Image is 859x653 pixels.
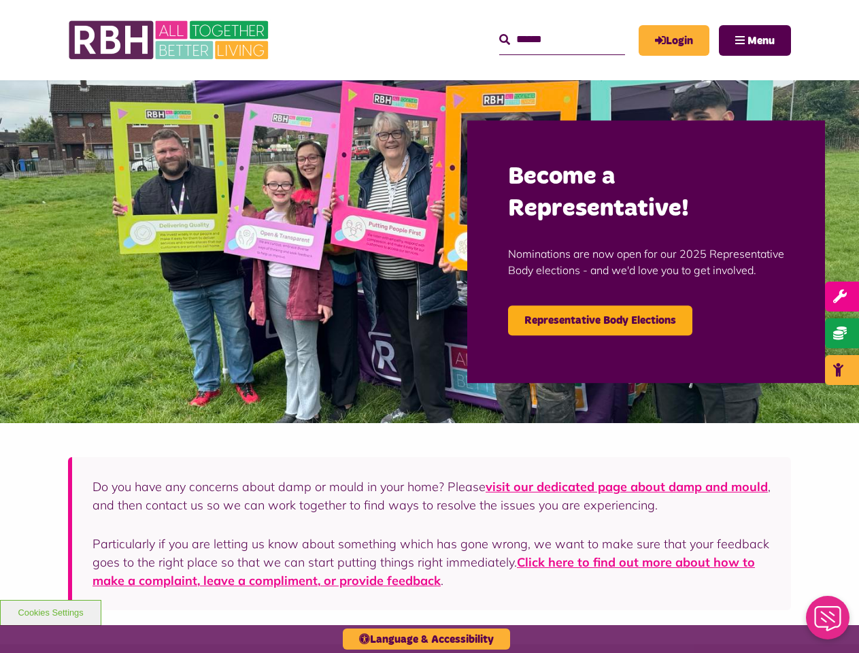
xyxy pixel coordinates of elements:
[798,592,859,653] iframe: Netcall Web Assistant for live chat
[747,35,775,46] span: Menu
[499,25,625,54] input: Search
[508,305,692,335] a: Representative Body Elections
[639,25,709,56] a: MyRBH
[92,478,771,514] p: Do you have any concerns about damp or mould in your home? Please , and then contact us so we can...
[343,629,510,650] button: Language & Accessibility
[508,225,784,299] p: Nominations are now open for our 2025 Representative Body elections - and we'd love you to get in...
[719,25,791,56] button: Navigation
[486,479,768,495] a: visit our dedicated page about damp and mould
[92,535,771,590] p: Particularly if you are letting us know about something which has gone wrong, we want to make sur...
[68,14,272,67] img: RBH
